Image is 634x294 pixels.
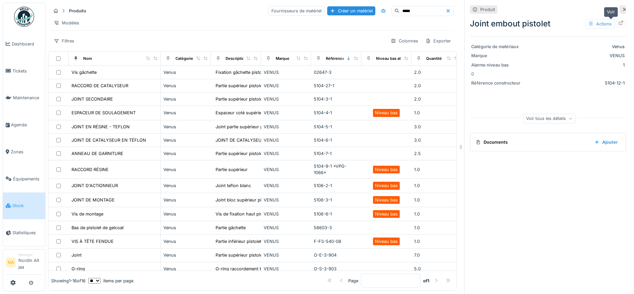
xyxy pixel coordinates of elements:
[72,197,115,203] div: JOINT DE MONTAGE
[216,96,264,102] div: Partie supérieur pistolet
[414,150,459,157] div: 2.5
[471,80,521,86] div: Référence constructeur
[314,137,359,143] div: 5104-6-1
[13,176,42,182] span: Équipements
[163,197,208,203] div: Venus
[375,166,398,173] div: Niveau bas
[72,124,130,130] div: JOINT EN RÉSINE - TEFLON
[264,197,308,203] div: VENUS
[375,110,398,116] div: Niveau bas
[414,96,459,102] div: 2.0
[375,238,398,245] div: Niveau bas
[268,6,325,16] div: Fournisseurs de matériel
[163,110,208,116] div: Venus
[314,211,359,217] div: 5106-6-1
[72,96,113,102] div: JOINT SECONDAIRE
[3,111,45,138] a: Agenda
[72,83,128,89] div: RACCORD DE CATALYSEUR
[13,95,42,101] span: Maintenance
[163,166,208,173] div: Venus
[264,238,308,245] div: VENUS
[473,136,623,148] summary: DocumentsAjouter
[314,266,359,272] div: O-S-3-903
[226,56,247,61] div: Description
[12,68,42,74] span: Tickets
[264,252,308,258] div: VENUS
[163,69,208,76] div: Venus
[216,182,251,189] div: Joint teflon blanc
[3,219,45,246] a: Statistiques
[414,197,459,203] div: 1.0
[327,6,375,15] div: Créer un matériel
[3,138,45,165] a: Zones
[163,182,208,189] div: Venus
[72,266,85,272] div: O-ring
[604,7,618,17] div: Voir
[414,182,459,189] div: 1.0
[375,182,398,189] div: Niveau bas
[264,124,308,130] div: VENUS
[216,266,300,272] div: O-ring raccordement tuyaux haut pistolet
[264,150,308,157] div: VENUS
[470,37,626,130] div: 0
[426,56,442,61] div: Quantité
[216,238,261,245] div: Partie inférieur pistolet
[163,83,208,89] div: Venus
[524,80,625,86] div: 5104-12-1
[585,19,615,29] div: Actions
[523,114,576,123] div: Voir tous les détails
[414,124,459,130] div: 3.0
[592,138,620,147] div: Ajouter
[18,252,42,273] li: Nordin Ait jaa
[471,62,521,68] div: Alarme niveau bas
[314,225,359,231] div: 58603-3
[6,252,42,275] a: NA ManagerNordin Ait jaa
[264,211,308,217] div: VENUS
[163,266,208,272] div: Venus
[72,69,97,76] div: Vis gâchette
[163,96,208,102] div: Venus
[72,110,136,116] div: ESPACEUR DE SOULAGEMENT
[264,83,308,89] div: VENUS
[72,238,114,245] div: VIS À TÊTE FENDUE
[388,36,421,46] div: Colonnes
[471,43,521,50] div: Catégorie de matériaux
[414,252,459,258] div: 7.0
[6,258,16,268] li: NA
[471,52,521,59] div: Marque
[3,192,45,219] a: Stock
[163,238,208,245] div: Venus
[72,211,103,217] div: Vis de montage
[12,230,42,236] span: Statistiques
[66,8,89,14] strong: Produits
[480,6,495,13] div: Produit
[72,182,118,189] div: JOINT D'ACTIONNEUR
[470,18,626,30] div: Joint embout pistolet
[72,252,82,258] div: Joint
[264,137,308,143] div: VENUS
[314,182,359,189] div: 5106-2-1
[314,83,359,89] div: 5104-27-1
[414,225,459,231] div: 1.0
[216,150,264,157] div: Partie supérieur pistolet
[423,278,429,284] strong: of 1
[3,85,45,112] a: Maintenance
[264,110,308,116] div: VENUS
[264,182,308,189] div: VENUS
[414,166,459,173] div: 1.0
[12,202,42,209] span: Stock
[3,57,45,85] a: Tickets
[216,197,272,203] div: Joint bloc supérieur pistolet
[216,166,248,173] div: Partie supérieur
[14,7,34,27] img: Badge_color-CXgf-gQk.svg
[276,56,289,61] div: Marque
[422,36,454,46] div: Exporter
[414,211,459,217] div: 1.0
[216,69,266,76] div: Fixation gâchette pistolet
[414,266,459,272] div: 5.0
[11,149,42,155] span: Zones
[264,69,308,76] div: VENUS
[314,69,359,76] div: 02647-3
[11,122,42,128] span: Agenda
[72,137,146,143] div: JOINT DE CATALYSEUR EN TÉFLON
